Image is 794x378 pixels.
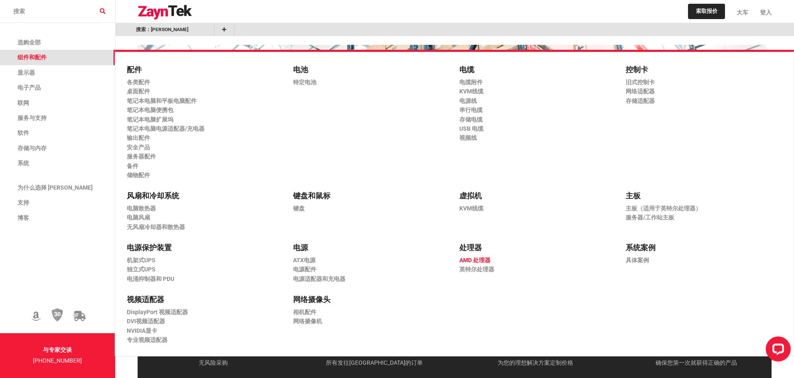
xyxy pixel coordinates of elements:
a: KVM线缆 [459,87,609,96]
font: 虚拟机 [459,191,482,200]
a: 电涌抑制器和 PDU [127,274,276,283]
a: 视频线 [459,133,609,142]
font: 键盘和鼠标 [293,191,330,200]
font: 专业视频适配器 [127,337,168,343]
a: 电源线 [459,96,609,105]
font: 英特尔处理器 [459,266,494,273]
font: 系统 [17,160,29,166]
a: 索取报价 [688,4,725,20]
font: 相机配件 [293,309,316,315]
a: 键盘 [293,204,443,213]
font: 主板（适用于英特尔处理器） [626,205,701,212]
font: 电源配件 [293,266,316,273]
font: 机架式UPS [127,257,155,263]
a: 储物配件 [127,171,276,180]
font: 服务器配件 [127,153,156,160]
font: 登入 [760,9,772,16]
a: 存储电缆 [459,115,609,124]
a: 电源 [293,241,443,254]
a: 主板（适用于英特尔处理器） [626,204,775,213]
font: 存储电缆 [459,116,483,123]
font: 显示器 [17,69,35,76]
font: 电脑风扇 [127,214,150,221]
a: 配件 [127,63,276,76]
a: 电源配件 [293,265,443,274]
a: 删除书签 [204,26,209,34]
font: 博客 [17,215,29,221]
a: 输出配件 [127,133,276,142]
a: 专业视频适配器 [127,335,276,344]
font: KVM线缆 [459,205,483,212]
a: 英特尔处理器 [459,265,609,274]
a: [PHONE_NUMBER] [33,357,82,364]
img: 30天退货政策 [52,308,63,322]
a: 电缆 [459,63,609,76]
font: 服务与支持 [17,115,47,121]
a: 相机配件 [293,307,443,317]
font: 电脑散热器 [127,205,156,212]
a: 无风扇冷却器和散热器 [127,222,276,232]
font: 支持 [17,199,29,206]
font: 旧式控制卡 [626,79,655,85]
font: 软件 [17,129,29,136]
font: 服务器/工作站主板 [626,214,674,221]
a: 电脑风扇 [127,213,276,222]
font: NVIDIA显卡 [127,327,157,334]
a: 服务器配件 [127,152,276,161]
font: AMD 处理器 [459,257,491,263]
iframe: LiveChat chat widget [759,333,794,368]
font: 无风扇冷却器和散热器 [127,224,185,230]
a: 具体案例 [626,256,775,265]
a: 桌面配件 [127,87,276,96]
a: 服务器/工作站主板 [626,213,775,222]
a: 网络摄像机 [293,317,443,326]
font: 电源线 [459,98,477,104]
font: DisplayPort 视频适配器 [127,309,188,315]
a: DVI视频适配器 [127,317,276,326]
a: NVIDIA显卡 [127,326,276,335]
a: 系统案例 [626,241,775,254]
font: 咨询工程师 [682,350,711,357]
a: 电池 [293,63,443,76]
a: 控制卡 [626,63,775,76]
a: KVM线缆 [459,204,609,213]
a: 电源适配器和充电器 [293,274,443,283]
font: 笔记本电脑便携包 [127,107,173,113]
a: USB 电缆 [459,124,609,133]
a: 虚拟机 [459,190,609,202]
a: 笔记本电脑和平板电脑配件 [127,96,276,105]
font: 储物配件 [127,172,150,178]
a: 转到/search?term=dell [121,26,204,34]
font: 主板 [626,191,641,200]
a: 笔记本电脑电源适配器/充电器 [127,124,276,133]
a: 串行电缆 [459,105,609,115]
font: 处理器 [459,243,482,252]
font: 特定电池 [293,79,316,85]
font: 电缆附件 [459,79,483,85]
a: DisplayPort 视频适配器 [127,307,276,317]
font: 大车 [737,9,748,16]
font: KVM线缆 [459,88,483,95]
font: 组件和配件 [17,54,47,61]
font: 电涌抑制器和 PDU [127,276,174,282]
font: 免运费 [365,350,383,357]
font: 存储适配器 [626,98,655,104]
a: 旧式控制卡 [626,78,775,87]
font: 为您的理想解决方案定制价格 [498,359,573,366]
font: 配件 [127,65,142,74]
font: 电源保护装置 [127,243,172,252]
a: 安全产品 [127,143,276,152]
font: 各类配件 [127,79,150,85]
font: 所有发往[GEOGRAPHIC_DATA]的订单 [326,359,423,366]
font: 具体案例 [626,257,649,263]
font: 电源 [293,243,308,252]
font: 联网 [17,100,29,106]
a: 风扇和冷却系统 [127,190,276,202]
font: 键盘 [293,205,305,212]
font: 电子产品 [17,84,41,91]
a: 笔记本电脑便携包 [127,105,276,115]
a: 网络适配器 [626,87,775,96]
font: 视频适配器 [127,295,164,304]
